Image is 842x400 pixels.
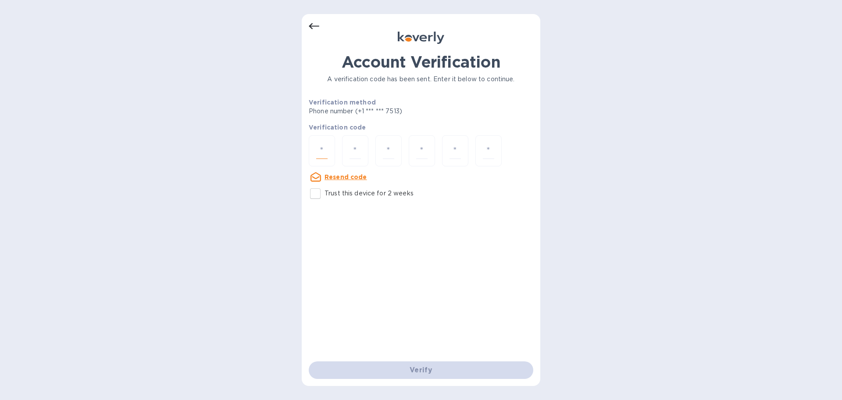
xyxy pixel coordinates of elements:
p: Trust this device for 2 weeks [325,189,414,198]
h1: Account Verification [309,53,533,71]
p: Phone number (+1 *** *** 7513) [309,107,469,116]
b: Verification method [309,99,376,106]
p: Verification code [309,123,533,132]
p: A verification code has been sent. Enter it below to continue. [309,75,533,84]
u: Resend code [325,173,367,180]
